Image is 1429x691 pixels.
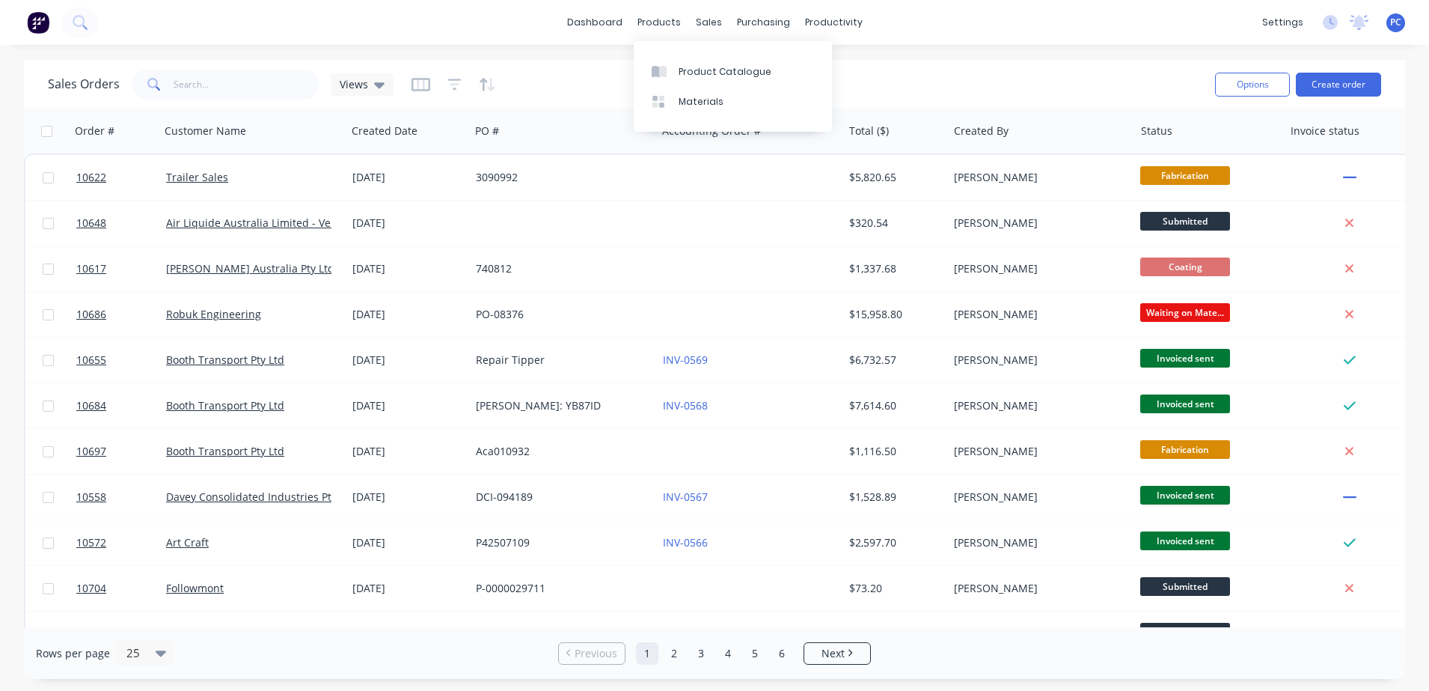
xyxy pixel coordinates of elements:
a: Air Liquide Australia Limited - Vendor: AU_457348 [166,216,415,230]
div: [DATE] [352,490,464,505]
div: [PERSON_NAME] [954,490,1120,505]
a: Robuk Engineering [166,307,261,321]
span: Fabrication [1140,166,1230,185]
a: [PERSON_NAME] Australia Pty Ltd [166,261,334,276]
div: [DATE] [352,170,464,185]
a: Page 1 is your current page [636,642,658,665]
a: INV-0568 [663,398,708,413]
a: 10684 [76,383,166,428]
span: Previous [575,646,617,661]
div: [PERSON_NAME] [954,581,1120,596]
span: 10558 [76,490,106,505]
a: Art Craft [166,535,209,550]
span: 10703 [76,627,106,642]
div: $6,732.57 [849,353,937,368]
div: [PERSON_NAME] [954,353,1120,368]
span: 10572 [76,535,106,550]
span: Invoiced sent [1140,349,1230,368]
a: 10704 [76,566,166,611]
div: $1,528.89 [849,490,937,505]
div: [DATE] [352,307,464,322]
div: 3090992 [476,170,642,185]
div: [PERSON_NAME] [954,535,1120,550]
span: 10686 [76,307,106,322]
div: [DATE] [352,535,464,550]
a: 10622 [76,155,166,200]
span: 10655 [76,353,106,368]
span: Views [340,76,368,92]
div: $15,958.80 [849,307,937,322]
div: productivity [798,11,870,34]
h1: Sales Orders [48,77,120,91]
a: Page 4 [717,642,739,665]
div: [DATE] [352,627,464,642]
span: Submitted [1140,212,1230,231]
a: Followmont [166,627,224,641]
div: Customer Name [165,124,246,138]
div: $146.38 [849,627,937,642]
div: [PERSON_NAME]: YB87ID [476,398,642,413]
span: Invoiced sent [1140,486,1230,505]
a: Product Catalogue [634,56,832,86]
a: Page 3 [690,642,712,665]
div: $5,820.65 [849,170,937,185]
div: settings [1255,11,1311,34]
span: Submitted [1140,577,1230,596]
a: 10572 [76,520,166,565]
a: Previous page [559,646,625,661]
div: sales [688,11,729,34]
a: dashboard [560,11,630,34]
a: Davey Consolidated Industries Pty Ltd [166,490,355,504]
div: [PERSON_NAME] [954,170,1120,185]
a: Booth Transport Pty Ltd [166,444,284,458]
span: PC [1390,16,1401,29]
span: Coating [1140,258,1230,276]
div: $1,337.68 [849,261,937,276]
div: Aca010932 [476,444,642,459]
a: INV-0569 [663,353,708,367]
div: purchasing [729,11,798,34]
div: P-0000029711 [476,581,642,596]
div: Status [1141,124,1172,138]
a: Followmont [166,581,224,595]
a: INV-0567 [663,490,708,504]
span: Rows per page [36,646,110,661]
a: 10703 [76,612,166,657]
div: P42507109 [476,535,642,550]
div: Repair Tipper [476,353,642,368]
span: 10648 [76,216,106,231]
span: Fabrication [1140,440,1230,459]
div: $320.54 [849,216,937,231]
a: 10558 [76,475,166,520]
a: Page 6 [771,642,793,665]
div: [DATE] [352,261,464,276]
img: Factory [27,11,49,34]
div: [PERSON_NAME] [954,444,1120,459]
div: Materials [679,95,723,109]
div: [PERSON_NAME] [954,398,1120,413]
span: Invoiced sent [1140,532,1230,550]
div: $73.20 [849,581,937,596]
button: Options [1215,73,1290,97]
div: [PERSON_NAME] [954,307,1120,322]
span: 10697 [76,444,106,459]
div: Order # [75,124,114,138]
div: $1,116.50 [849,444,937,459]
span: Invoiced sent [1140,395,1230,413]
a: Page 5 [744,642,766,665]
a: Trailer Sales [166,170,228,184]
a: 10655 [76,338,166,383]
span: Submitted [1140,623,1230,642]
button: Create order [1296,73,1381,97]
a: 10617 [76,246,166,291]
a: 10686 [76,292,166,337]
a: INV-0566 [663,535,708,550]
div: Product Catalogue [679,65,771,79]
div: [DATE] [352,581,464,596]
a: Materials [634,87,832,117]
div: 740812 [476,261,642,276]
div: $2,597.70 [849,535,937,550]
span: 10704 [76,581,106,596]
div: Created By [954,124,1009,138]
a: Page 2 [663,642,685,665]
